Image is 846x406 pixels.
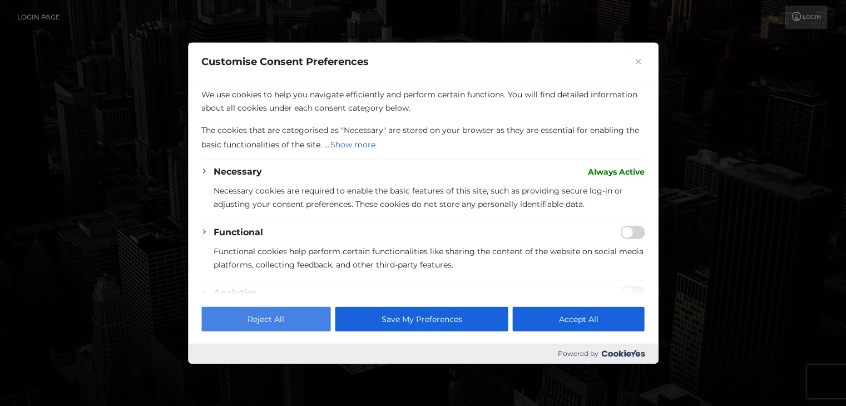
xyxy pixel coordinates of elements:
[335,306,508,331] button: Save My Preferences
[635,59,641,65] img: Close
[214,245,645,271] p: Functional cookies help perform certain functionalities like sharing the content of the website o...
[214,165,262,179] button: Necessary
[631,55,645,68] button: Close
[214,226,263,239] button: Functional
[620,226,645,239] input: Enable Functional
[188,43,658,364] div: Customise Consent Preferences
[601,350,645,357] img: Cookieyes logo
[188,343,658,363] div: Powered by
[588,165,645,179] span: Always Active
[513,306,645,331] button: Accept All
[201,123,645,152] p: The cookies that are categorised as "Necessary" are stored on your browser as they are essential ...
[201,306,330,331] button: Reject All
[201,88,645,115] p: We use cookies to help you navigate efficiently and perform certain functions. You will find deta...
[214,184,645,211] p: Necessary cookies are required to enable the basic features of this site, such as providing secur...
[201,55,369,68] span: Customise Consent Preferences
[329,137,377,152] button: Show more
